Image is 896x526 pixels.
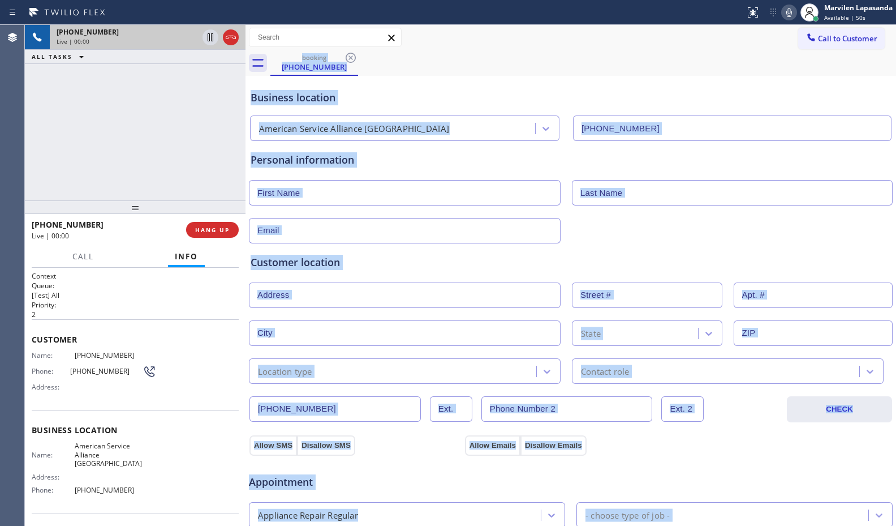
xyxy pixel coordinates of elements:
[75,351,156,360] span: [PHONE_NUMBER]
[223,29,239,45] button: Hang up
[297,435,355,456] button: Disallow SMS
[430,396,472,422] input: Ext.
[249,396,421,422] input: Phone Number
[581,365,629,378] div: Contact role
[249,435,297,456] button: Allow SMS
[32,53,72,61] span: ALL TASKS
[249,218,561,243] input: Email
[798,28,885,49] button: Call to Customer
[249,474,462,490] span: Appointment
[818,33,877,44] span: Call to Customer
[251,152,891,168] div: Personal information
[32,451,75,459] span: Name:
[195,226,230,234] span: HANG UP
[272,50,357,75] div: (760) 861-3185
[249,320,561,346] input: City
[32,425,239,435] span: Business location
[32,367,70,375] span: Phone:
[661,396,704,422] input: Ext. 2
[72,251,94,262] span: Call
[32,473,75,481] span: Address:
[572,180,893,206] input: Last Name
[787,396,892,422] button: CHECK
[249,28,401,46] input: Search
[175,251,198,262] span: Info
[57,27,119,37] span: [PHONE_NUMBER]
[75,442,156,468] span: American Service Alliance [GEOGRAPHIC_DATA]
[249,283,561,308] input: Address
[32,334,239,345] span: Customer
[585,508,670,521] div: - choose type of job -
[32,290,239,300] p: [Test] All
[57,37,89,45] span: Live | 00:00
[481,396,653,422] input: Phone Number 2
[249,180,561,206] input: First Name
[272,62,357,72] div: [PHONE_NUMBER]
[32,486,75,494] span: Phone:
[32,281,239,290] h2: Queue:
[581,327,601,340] div: State
[258,508,358,521] div: Appliance Repair Regular
[25,50,95,63] button: ALL TASKS
[32,300,239,310] h2: Priority:
[186,222,239,238] button: HANG UP
[32,310,239,319] p: 2
[272,53,357,62] div: booking
[32,383,75,391] span: Address:
[32,271,239,281] h1: Context
[251,90,891,105] div: Business location
[520,435,587,456] button: Disallow Emails
[66,246,101,268] button: Call
[259,122,450,135] div: American Service Alliance [GEOGRAPHIC_DATA]
[824,3,893,12] div: Marvilen Lapasanda
[824,14,865,22] span: Available | 50s
[251,255,891,270] div: Customer location
[75,486,156,494] span: [PHONE_NUMBER]
[465,435,520,456] button: Allow Emails
[70,367,143,375] span: [PHONE_NUMBER]
[781,5,797,20] button: Mute
[258,365,312,378] div: Location type
[572,283,722,308] input: Street #
[734,283,893,308] input: Apt. #
[32,231,69,241] span: Live | 00:00
[734,320,893,346] input: ZIP
[203,29,218,45] button: Hold Customer
[32,219,104,230] span: [PHONE_NUMBER]
[573,116,891,141] input: Phone Number
[32,351,75,360] span: Name:
[168,246,205,268] button: Info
